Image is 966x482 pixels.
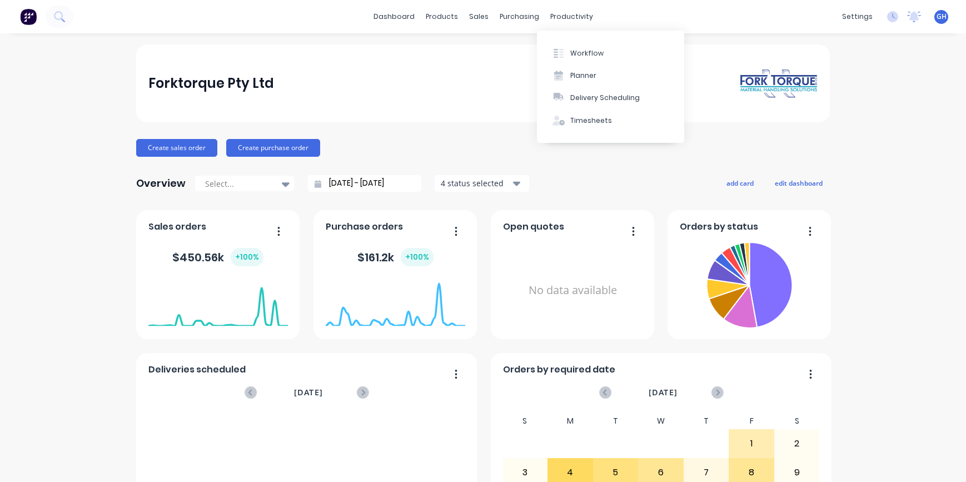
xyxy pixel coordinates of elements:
[740,68,818,99] img: Forktorque Pty Ltd
[570,48,604,58] div: Workflow
[537,110,684,132] button: Timesheets
[226,139,320,157] button: Create purchase order
[136,139,217,157] button: Create sales order
[570,71,596,81] div: Planner
[537,42,684,64] button: Workflow
[593,413,639,429] div: T
[464,8,494,25] div: sales
[937,12,947,22] span: GH
[729,430,774,458] div: 1
[768,176,830,190] button: edit dashboard
[172,248,263,266] div: $ 450.56k
[368,8,420,25] a: dashboard
[503,363,615,376] span: Orders by required date
[231,248,263,266] div: + 100 %
[638,413,684,429] div: W
[148,363,246,376] span: Deliveries scheduled
[649,386,678,399] span: [DATE]
[684,413,729,429] div: T
[294,386,323,399] span: [DATE]
[503,220,564,233] span: Open quotes
[570,116,612,126] div: Timesheets
[435,175,529,192] button: 4 status selected
[570,93,640,103] div: Delivery Scheduling
[547,413,593,429] div: M
[836,8,878,25] div: settings
[441,177,511,189] div: 4 status selected
[148,220,206,233] span: Sales orders
[719,176,761,190] button: add card
[775,430,819,458] div: 2
[537,64,684,87] button: Planner
[537,87,684,109] button: Delivery Scheduling
[545,8,599,25] div: productivity
[326,220,403,233] span: Purchase orders
[136,172,186,195] div: Overview
[774,413,820,429] div: S
[494,8,545,25] div: purchasing
[357,248,434,266] div: $ 161.2k
[148,72,274,95] div: Forktorque Pty Ltd
[420,8,464,25] div: products
[729,413,774,429] div: F
[503,238,643,343] div: No data available
[680,220,758,233] span: Orders by status
[502,413,548,429] div: S
[401,248,434,266] div: + 100 %
[20,8,37,25] img: Factory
